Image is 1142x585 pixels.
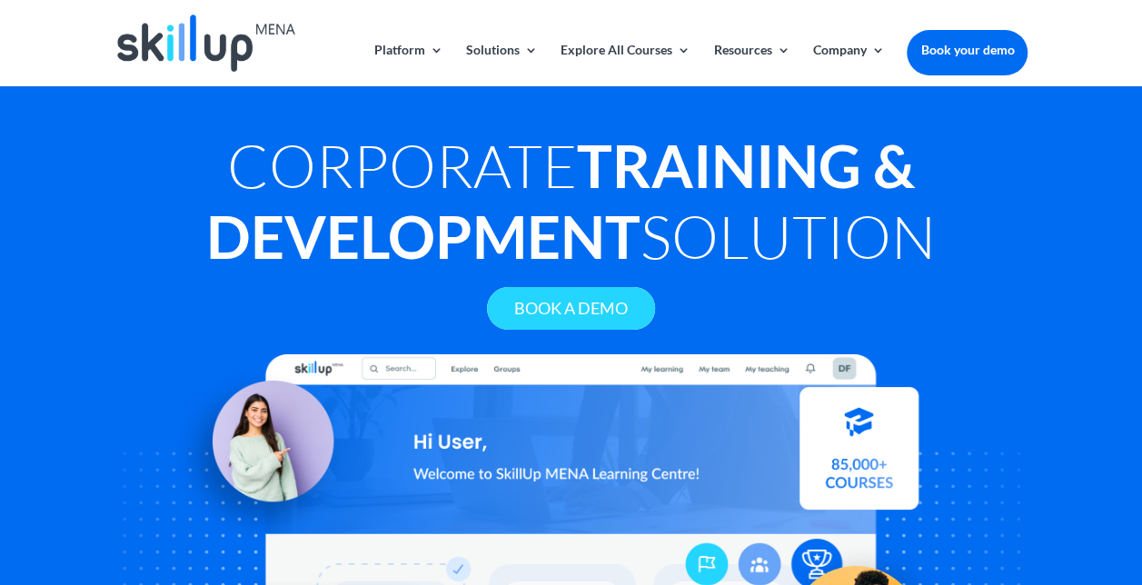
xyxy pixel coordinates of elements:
[374,44,443,86] a: Platform
[713,44,789,86] a: Resources
[487,287,655,330] a: Book A Demo
[907,30,1028,70] a: Book your demo
[799,395,919,518] img: Courses library - SkillUp MENA
[839,389,1142,585] iframe: Chat Widget
[561,44,690,86] a: Explore All Courses
[169,361,352,543] img: Learning Management Solution - SkillUp
[114,130,1028,281] h1: Corporate Solution
[466,44,538,86] a: Solutions
[117,15,295,72] img: Skillup Mena
[812,44,884,86] a: Company
[206,130,915,272] strong: Training & Development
